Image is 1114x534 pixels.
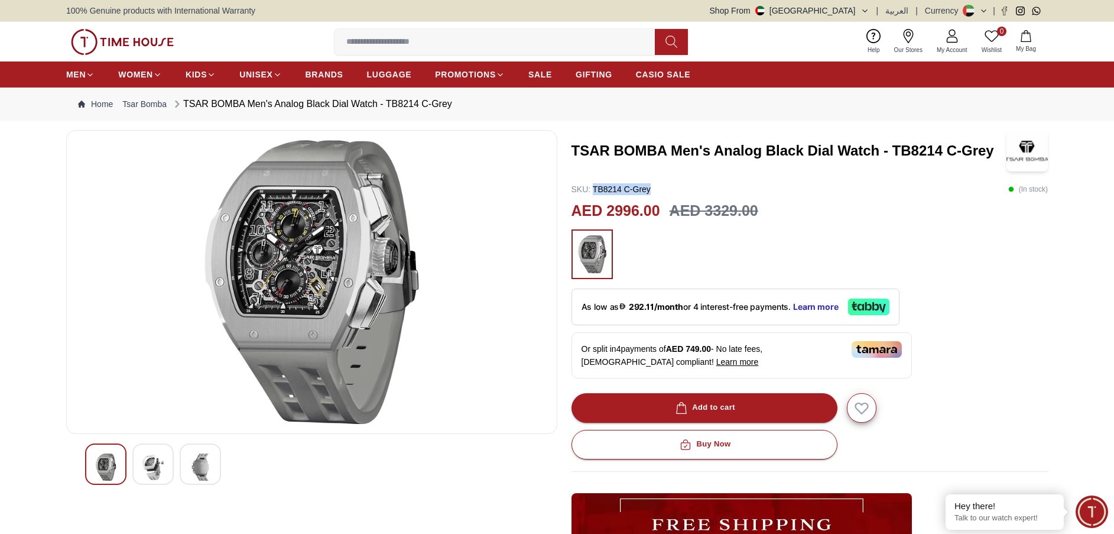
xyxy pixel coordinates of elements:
[435,69,496,80] span: PROMOTIONS
[571,185,591,194] span: SKU :
[66,64,95,85] a: MEN
[887,27,930,57] a: Our Stores
[677,438,730,451] div: Buy Now
[571,183,651,195] p: TB8214 C-Grey
[636,64,691,85] a: CASIO SALE
[118,69,153,80] span: WOMEN
[975,27,1009,57] a: 0Wishlist
[186,69,207,80] span: KIDS
[576,64,612,85] a: GIFTING
[571,393,837,423] button: Add to cart
[876,5,879,17] span: |
[1009,28,1043,56] button: My Bag
[710,5,869,17] button: Shop From[GEOGRAPHIC_DATA]
[435,64,505,85] a: PROMOTIONS
[171,97,452,111] div: TSAR BOMBA Men's Analog Black Dial Watch - TB8214 C-Grey
[571,430,837,459] button: Buy Now
[1032,7,1041,15] a: Whatsapp
[1006,130,1048,171] img: TSAR BOMBA Men's Analog Black Dial Watch - TB8214 C-Grey
[528,69,552,80] span: SALE
[1076,496,1108,528] div: Chat Widget
[915,5,918,17] span: |
[571,200,660,222] h2: AED 2996.00
[78,98,113,110] a: Home
[860,27,887,57] a: Help
[528,64,552,85] a: SALE
[576,69,612,80] span: GIFTING
[367,64,412,85] a: LUGGAGE
[306,69,343,80] span: BRANDS
[571,141,1007,160] h3: TSAR BOMBA Men's Analog Black Dial Watch - TB8214 C-Grey
[716,357,759,367] span: Learn more
[932,46,972,54] span: My Account
[186,64,216,85] a: KIDS
[571,332,912,378] div: Or split in 4 payments of - No late fees, [DEMOGRAPHIC_DATA] compliant!
[66,88,1048,121] nav: Breadcrumb
[71,29,174,55] img: ...
[66,69,86,80] span: MEN
[190,454,211,481] img: TSAR BOMBA Men's Analog Black Dial Watch - TB8214 C-Grey
[997,27,1006,36] span: 0
[977,46,1006,54] span: Wishlist
[367,69,412,80] span: LUGGAGE
[142,454,164,481] img: TSAR BOMBA Men's Analog Black Dial Watch - TB8214 C-Grey
[95,454,116,481] img: TSAR BOMBA Men's Analog Black Dial Watch - TB8214 C-Grey
[1000,7,1009,15] a: Facebook
[670,200,758,222] h3: AED 3329.00
[239,64,281,85] a: UNISEX
[122,98,167,110] a: Tsar Bomba
[76,140,547,424] img: TSAR BOMBA Men's Analog Black Dial Watch - TB8214 C-Grey
[1016,7,1025,15] a: Instagram
[577,235,607,273] img: ...
[954,500,1055,512] div: Hey there!
[636,69,691,80] span: CASIO SALE
[755,6,765,15] img: United Arab Emirates
[666,344,711,354] span: AED 749.00
[863,46,885,54] span: Help
[306,64,343,85] a: BRANDS
[852,341,902,358] img: Tamara
[239,69,272,80] span: UNISEX
[66,5,255,17] span: 100% Genuine products with International Warranty
[1008,183,1048,195] p: ( In stock )
[1011,44,1041,53] span: My Bag
[993,5,995,17] span: |
[889,46,927,54] span: Our Stores
[925,5,963,17] div: Currency
[118,64,162,85] a: WOMEN
[673,401,735,415] div: Add to cart
[885,5,908,17] button: العربية
[954,513,1055,523] p: Talk to our watch expert!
